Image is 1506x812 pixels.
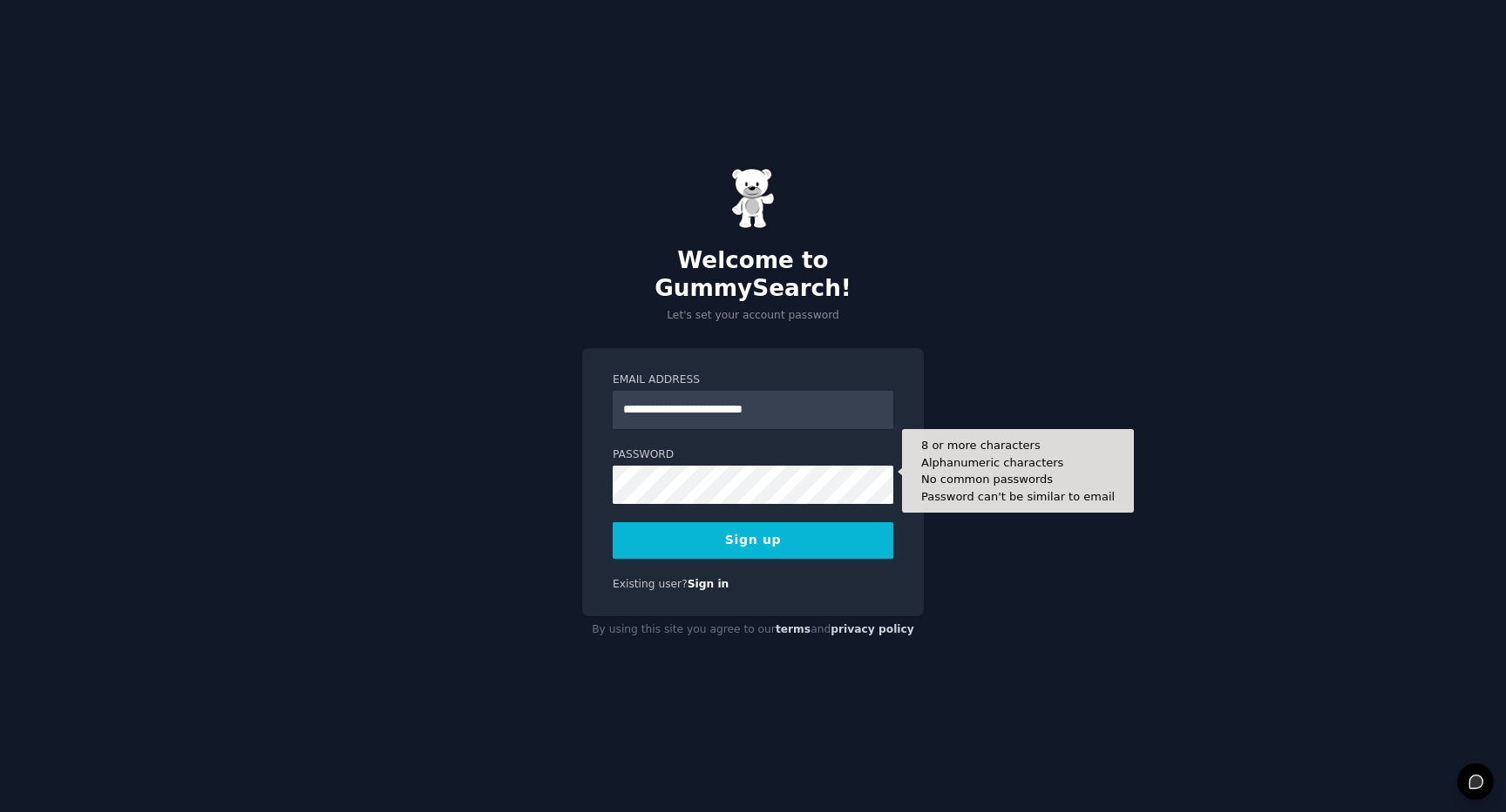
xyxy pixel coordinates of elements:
[582,616,924,644] div: By using this site you agree to our and
[776,623,811,635] a: terms
[731,168,775,229] img: Gummy Bear
[688,578,729,590] a: Sign in
[613,522,893,559] button: Sign up
[831,623,914,635] a: privacy policy
[582,247,924,302] h2: Welcome to GummySearch!
[613,447,893,463] label: Password
[582,308,924,324] p: Let's set your account password
[613,578,688,590] span: Existing user?
[613,372,893,388] label: Email Address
